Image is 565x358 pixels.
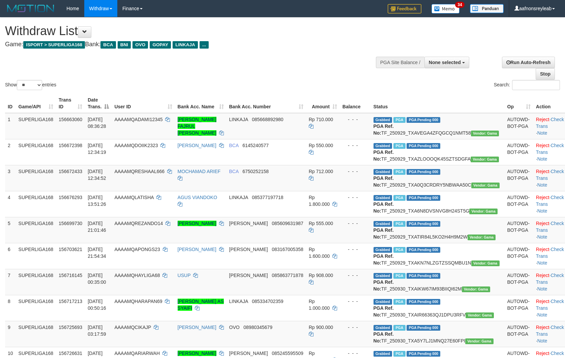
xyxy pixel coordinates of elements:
[537,208,547,214] a: Note
[462,286,490,292] span: Vendor URL: https://trx31.1velocity.biz
[374,221,392,227] span: Grabbed
[59,169,82,174] span: 156672433
[16,191,56,217] td: SUPERLIGA168
[5,165,16,191] td: 3
[374,149,394,162] b: PGA Ref. No:
[371,321,505,347] td: TF_250930_TXA5Y7LJ1MNQ27E60FPI
[114,169,165,174] span: AAAAMQRESHAAL666
[512,80,560,90] input: Search:
[16,295,56,321] td: SUPERLIGA168
[374,325,392,331] span: Grabbed
[536,273,564,285] a: Check Trans
[252,195,283,200] span: Copy 085377197718 to clipboard
[59,143,82,148] span: 156672398
[23,41,85,49] span: ISPORT > SUPERLIGA168
[229,169,239,174] span: BCA
[59,117,82,122] span: 156663060
[505,94,533,113] th: Op: activate to sort column ascending
[393,221,405,227] span: Marked by aafchhiseyha
[252,299,283,304] span: Copy 085334702359 to clipboard
[536,221,549,226] a: Reject
[85,94,112,113] th: Date Trans.: activate to sort column descending
[536,247,564,259] a: Check Trans
[178,195,217,200] a: AGUS VIANDOKO
[5,3,56,13] img: MOTION_logo.png
[374,273,392,279] span: Grabbed
[114,221,163,226] span: AAAAMQREZANDO14
[407,325,440,331] span: PGA Pending
[407,169,440,175] span: PGA Pending
[393,169,405,175] span: Marked by aafsoycanthlai
[340,94,371,113] th: Balance
[536,195,564,207] a: Check Trans
[5,191,16,217] td: 4
[343,116,368,123] div: - - -
[536,247,549,252] a: Reject
[5,243,16,269] td: 6
[306,94,340,113] th: Amount: activate to sort column ascending
[88,221,106,233] span: [DATE] 21:01:46
[537,286,547,292] a: Note
[374,175,394,188] b: PGA Ref. No:
[178,325,216,330] a: [PERSON_NAME]
[432,4,460,13] img: Button%20Memo.svg
[471,131,499,136] span: Vendor URL: https://trx31.1velocity.biz
[229,299,248,304] span: LINKAJA
[272,221,303,226] span: Copy 085609631987 to clipboard
[371,139,505,165] td: TF_250929_TXAZLOOOQK45SZTSDGFA
[371,217,505,243] td: TF_250929_TXATIR84L5KO2H4H9M2W
[393,247,405,253] span: Marked by aafchhiseyha
[5,80,56,90] label: Show entries
[272,247,303,252] span: Copy 083167005358 to clipboard
[536,351,549,356] a: Reject
[374,279,394,292] b: PGA Ref. No:
[59,247,82,252] span: 156703621
[118,41,131,49] span: BNI
[374,169,392,175] span: Grabbed
[5,295,16,321] td: 8
[229,247,268,252] span: [PERSON_NAME]
[536,325,549,330] a: Reject
[229,325,240,330] span: OVO
[229,143,239,148] span: BCA
[536,169,564,181] a: Check Trans
[56,94,85,113] th: Trans ID: activate to sort column ascending
[465,338,494,344] span: Vendor URL: https://trx31.1velocity.biz
[343,272,368,279] div: - - -
[407,195,440,201] span: PGA Pending
[536,117,564,129] a: Check Trans
[88,169,106,181] span: [DATE] 12:34:52
[393,299,405,305] span: Marked by aafnonsreyleab
[88,299,106,311] span: [DATE] 00:50:16
[59,221,82,226] span: 156699730
[371,243,505,269] td: TF_250929_TXAKN7NLZGTZSSQMBU1N
[407,247,440,253] span: PGA Pending
[309,221,333,226] span: Rp 555.000
[536,68,555,80] a: Stop
[374,123,394,136] b: PGA Ref. No:
[178,247,216,252] a: [PERSON_NAME]
[16,113,56,139] td: SUPERLIGA168
[178,143,216,148] a: [PERSON_NAME]
[150,41,171,49] span: GOPAY
[393,117,405,123] span: Marked by aafchhiseyha
[536,325,564,337] a: Check Trans
[343,324,368,331] div: - - -
[536,143,564,155] a: Check Trans
[343,298,368,305] div: - - -
[537,182,547,188] a: Note
[374,305,394,318] b: PGA Ref. No:
[371,295,505,321] td: TF_250930_TXAIR66363QJ1DPU3RFV
[393,195,405,201] span: Marked by aafsoycanthlai
[537,130,547,136] a: Note
[16,321,56,347] td: SUPERLIGA168
[505,243,533,269] td: AUTOWD-BOT-PGA
[16,243,56,269] td: SUPERLIGA168
[112,94,175,113] th: User ID: activate to sort column ascending
[114,273,160,278] span: AAAAMQHAYLIGA68
[393,351,405,357] span: Marked by aafchhiseyha
[536,299,549,304] a: Reject
[471,157,499,162] span: Vendor URL: https://trx31.1velocity.biz
[536,117,549,122] a: Reject
[114,117,162,122] span: AAAAMQADAMI12345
